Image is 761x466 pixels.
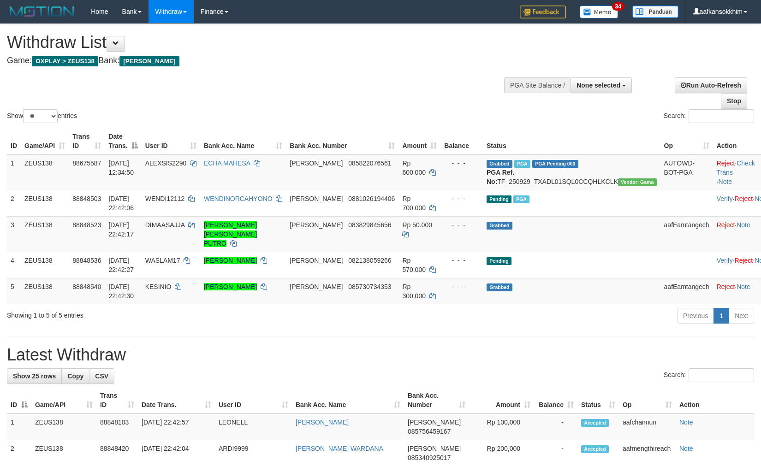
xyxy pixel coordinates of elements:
[89,368,114,384] a: CSV
[408,419,461,426] span: [PERSON_NAME]
[348,257,391,264] span: Copy 082138059266 to clipboard
[204,257,257,264] a: [PERSON_NAME]
[404,387,469,413] th: Bank Acc. Number: activate to sort column ascending
[290,159,343,167] span: [PERSON_NAME]
[105,128,141,154] th: Date Trans.: activate to sort column descending
[717,159,735,167] a: Reject
[145,221,185,229] span: DIMAASAJJA
[21,278,69,304] td: ZEUS138
[619,413,676,440] td: aafchannun
[483,154,660,190] td: TF_250929_TXADL01SQL0CCQHLKCLK
[290,257,343,264] span: [PERSON_NAME]
[444,256,479,265] div: - - -
[717,283,735,290] a: Reject
[7,56,498,65] h4: Game: Bank:
[296,419,349,426] a: [PERSON_NAME]
[142,128,200,154] th: User ID: activate to sort column ascending
[21,154,69,190] td: ZEUS138
[204,221,257,247] a: [PERSON_NAME] [PERSON_NAME] PUTRO
[108,159,134,176] span: [DATE] 12:34:50
[717,195,733,202] a: Verify
[721,93,747,109] a: Stop
[577,387,619,413] th: Status: activate to sort column ascending
[577,82,620,89] span: None selected
[677,308,714,324] a: Previous
[735,195,753,202] a: Reject
[444,282,479,291] div: - - -
[402,159,426,176] span: Rp 600.000
[612,2,624,11] span: 34
[514,160,530,168] span: Marked by aafpengsreynich
[21,128,69,154] th: Game/API: activate to sort column ascending
[534,387,577,413] th: Balance: activate to sort column ascending
[664,109,754,123] label: Search:
[7,252,21,278] td: 4
[7,216,21,252] td: 3
[487,160,512,168] span: Grabbed
[215,387,292,413] th: User ID: activate to sort column ascending
[72,159,101,167] span: 88675587
[292,387,404,413] th: Bank Acc. Name: activate to sort column ascending
[689,109,754,123] input: Search:
[713,308,729,324] a: 1
[7,413,31,440] td: 1
[660,216,713,252] td: aafEamtangech
[618,178,657,186] span: Vendor URL: https://trx31.1velocity.biz
[571,77,632,93] button: None selected
[7,278,21,304] td: 5
[108,257,134,273] span: [DATE] 22:42:27
[520,6,566,18] img: Feedback.jpg
[13,372,56,380] span: Show 25 rows
[290,221,343,229] span: [PERSON_NAME]
[487,222,512,230] span: Grabbed
[61,368,89,384] a: Copy
[398,128,440,154] th: Amount: activate to sort column ascending
[138,413,215,440] td: [DATE] 22:42:57
[7,387,31,413] th: ID: activate to sort column descending
[7,346,754,364] h1: Latest Withdraw
[204,195,273,202] a: WENDINORCAHYONO
[145,283,172,290] span: KESINIO
[21,252,69,278] td: ZEUS138
[290,283,343,290] span: [PERSON_NAME]
[402,221,432,229] span: Rp 50.000
[735,257,753,264] a: Reject
[408,428,451,435] span: Copy 085756459167 to clipboard
[729,308,754,324] a: Next
[290,195,343,202] span: [PERSON_NAME]
[737,221,750,229] a: Note
[737,283,750,290] a: Note
[402,195,426,212] span: Rp 700.000
[7,154,21,190] td: 1
[7,33,498,52] h1: Withdraw List
[200,128,286,154] th: Bank Acc. Name: activate to sort column ascending
[408,445,461,452] span: [PERSON_NAME]
[444,159,479,168] div: - - -
[580,6,618,18] img: Button%20Memo.svg
[504,77,571,93] div: PGA Site Balance /
[487,169,514,185] b: PGA Ref. No:
[72,195,101,202] span: 88848503
[348,283,391,290] span: Copy 085730734353 to clipboard
[679,445,693,452] a: Note
[660,128,713,154] th: Op: activate to sort column ascending
[67,372,83,380] span: Copy
[119,56,179,66] span: [PERSON_NAME]
[660,154,713,190] td: AUTOWD-BOT-PGA
[534,413,577,440] td: -
[96,413,138,440] td: 88848103
[469,413,534,440] td: Rp 100,000
[717,221,735,229] a: Reject
[444,220,479,230] div: - - -
[96,387,138,413] th: Trans ID: activate to sort column ascending
[402,283,426,300] span: Rp 300.000
[72,283,101,290] span: 88848540
[444,194,479,203] div: - - -
[664,368,754,382] label: Search:
[23,109,58,123] select: Showentries
[145,159,187,167] span: ALEXSIS2290
[689,368,754,382] input: Search:
[95,372,108,380] span: CSV
[32,56,98,66] span: OXPLAY > ZEUS138
[402,257,426,273] span: Rp 570.000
